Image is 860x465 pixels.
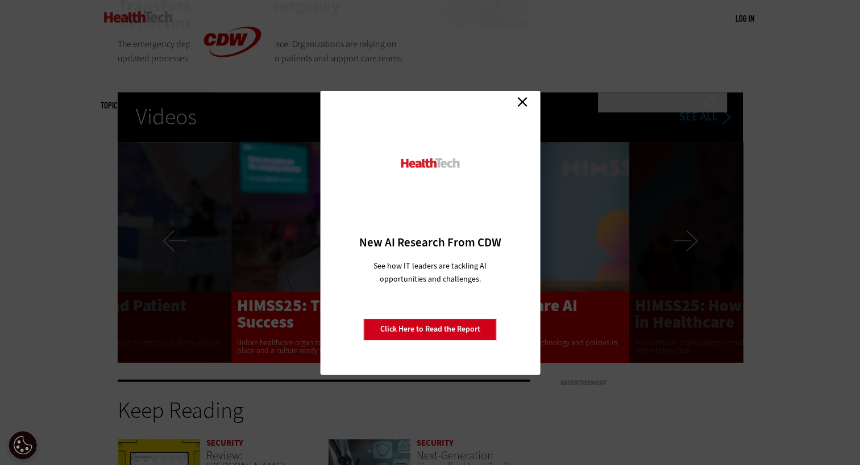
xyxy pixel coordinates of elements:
h3: New AI Research From CDW [340,234,520,250]
a: Close [514,94,531,111]
p: See how IT leaders are tackling AI opportunities and challenges. [360,259,500,286]
img: HealthTech_0.png [399,157,461,169]
button: Open Preferences [9,431,37,459]
a: Click Here to Read the Report [364,319,497,340]
div: Cookie Settings [9,431,37,459]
